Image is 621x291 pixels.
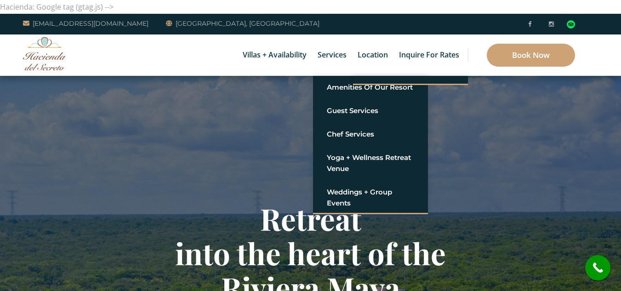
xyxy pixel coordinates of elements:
a: [GEOGRAPHIC_DATA], [GEOGRAPHIC_DATA] [166,18,319,29]
i: call [587,257,608,278]
a: call [585,255,610,280]
a: Amenities of Our Resort [327,79,414,96]
img: Awesome Logo [23,37,67,70]
a: Riviera Maya [367,79,454,96]
a: Villas + Availability [238,34,311,76]
a: Location [353,34,393,76]
a: [EMAIL_ADDRESS][DOMAIN_NAME] [23,18,148,29]
a: Yoga + Wellness Retreat Venue [327,149,414,177]
div: Read traveler reviews on Tripadvisor [567,20,575,29]
a: Book Now [487,44,575,67]
a: Chef Services [327,126,414,143]
a: Inquire for Rates [394,34,464,76]
a: Services [313,34,351,76]
a: Guest Services [327,103,414,119]
a: Weddings + Group Events [327,184,414,211]
img: Tripadvisor_logomark.svg [567,20,575,29]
